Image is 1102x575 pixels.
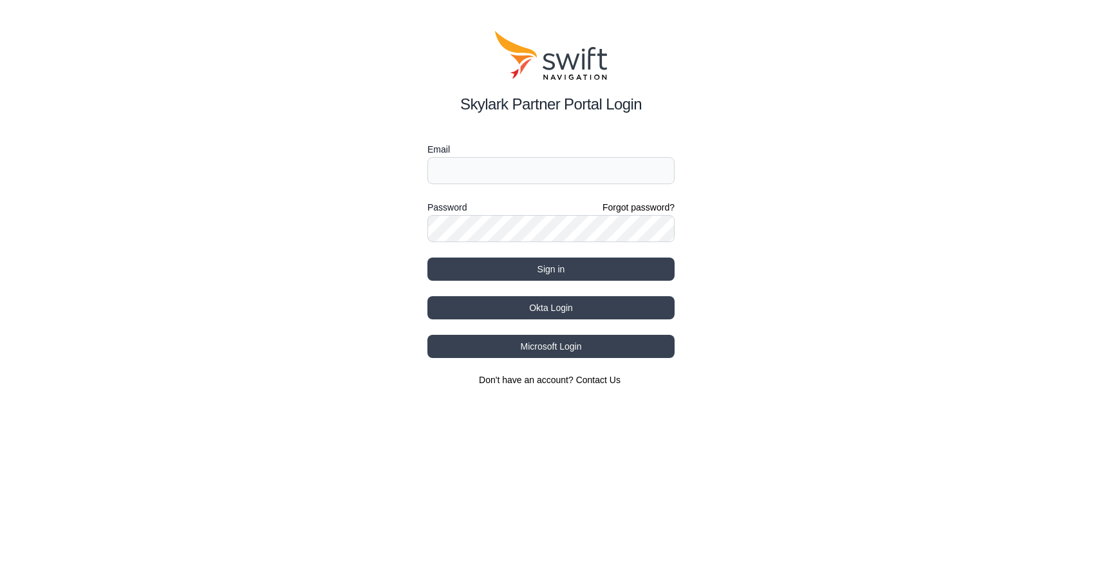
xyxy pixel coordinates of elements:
label: Email [427,142,675,157]
h2: Skylark Partner Portal Login [427,93,675,116]
button: Okta Login [427,296,675,319]
a: Contact Us [576,375,621,385]
button: Sign in [427,258,675,281]
section: Don't have an account? [427,373,675,386]
button: Microsoft Login [427,335,675,358]
a: Forgot password? [602,201,675,214]
label: Password [427,200,467,215]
